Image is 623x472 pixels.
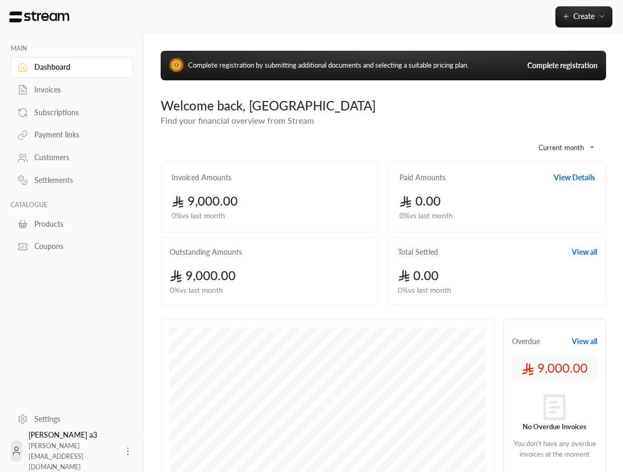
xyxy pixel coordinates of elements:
span: 0 % vs last month [399,210,453,221]
div: [PERSON_NAME] a3 [29,430,116,472]
div: Customers [34,152,120,163]
p: CATALOGUE [11,201,133,209]
button: Create [555,6,612,27]
span: 0.00 [398,267,439,283]
span: 0 % vs last month [172,210,225,221]
button: View all [572,336,597,347]
p: MAIN [11,44,133,53]
span: 9,000.00 [172,193,238,208]
button: View all [572,247,597,257]
span: Overdue [512,336,540,347]
button: View Details [554,172,595,183]
a: Complete registration [527,60,598,71]
span: [PERSON_NAME][EMAIL_ADDRESS][DOMAIN_NAME] [29,442,83,471]
a: Coupons [11,236,133,257]
img: Logo [8,11,70,23]
span: 9,000.00 [522,359,588,376]
h2: Invoiced Amounts [172,172,231,183]
span: 9,000.00 [170,267,236,283]
a: Products [11,214,133,234]
a: Settlements [11,170,133,191]
div: Settings [34,414,120,424]
h2: Total Settled [398,247,438,257]
p: You don't have any overdue invoices at the moment [512,439,597,459]
strong: No Overdue Invoices [523,422,587,431]
span: Find your financial overview from Stream [161,115,314,125]
a: Settings [11,409,133,429]
div: Current month [522,134,601,161]
div: Subscriptions [34,107,120,118]
div: Coupons [34,241,120,252]
div: Dashboard [34,62,120,72]
div: Welcome back, [GEOGRAPHIC_DATA] [161,97,606,114]
div: Invoices [34,85,120,95]
div: Products [34,219,120,229]
a: Customers [11,147,133,168]
span: Complete registration by submitting additional documents and selecting a suitable pricing plan. [188,61,469,69]
a: Subscriptions [11,102,133,123]
span: 0 % vs last month [398,285,451,296]
h2: Outstanding Amounts [170,247,242,257]
a: Invoices [11,80,133,100]
a: Payment links [11,125,133,145]
span: 0.00 [399,193,441,208]
a: Dashboard [11,57,133,78]
div: Payment links [34,129,120,140]
span: 0 % vs last month [170,285,223,296]
h2: Paid Amounts [399,172,445,183]
div: Settlements [34,175,120,186]
span: Create [573,12,594,21]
